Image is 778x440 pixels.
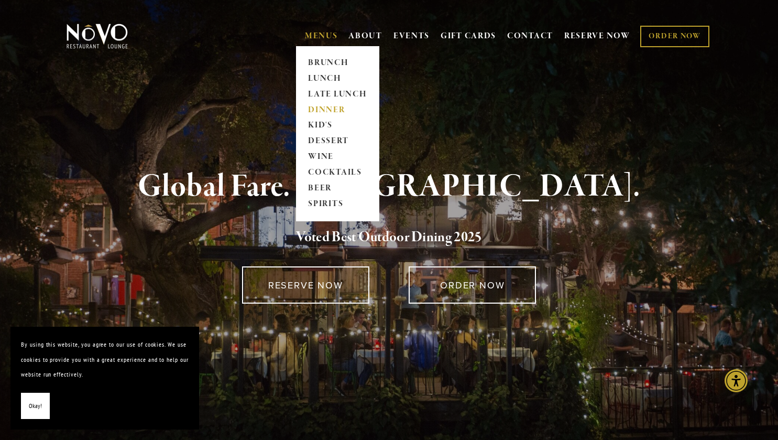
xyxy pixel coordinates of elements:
a: DESSERT [305,134,370,149]
a: EVENTS [393,31,430,41]
a: DINNER [305,102,370,118]
a: RESERVE NOW [242,266,369,304]
a: LUNCH [305,71,370,87]
h2: 5 [84,227,695,249]
a: RESERVE NOW [564,26,630,46]
a: GIFT CARDS [441,26,496,46]
a: KID'S [305,118,370,134]
a: BEER [305,181,370,197]
a: BRUNCH [305,55,370,71]
a: ORDER NOW [409,266,536,304]
a: SPIRITS [305,197,370,212]
div: Accessibility Menu [725,369,748,392]
section: Cookie banner [10,327,199,430]
a: COCKTAILS [305,165,370,181]
a: ORDER NOW [640,26,709,47]
span: Okay! [29,399,42,414]
button: Okay! [21,393,50,420]
a: MENUS [305,31,338,41]
p: By using this website, you agree to our use of cookies. We use cookies to provide you with a grea... [21,337,189,382]
a: ABOUT [348,31,382,41]
a: Voted Best Outdoor Dining 202 [296,228,475,248]
a: CONTACT [507,26,553,46]
a: WINE [305,149,370,165]
img: Novo Restaurant &amp; Lounge [64,23,130,49]
a: LATE LUNCH [305,87,370,102]
strong: Global Fare. [GEOGRAPHIC_DATA]. [138,167,640,207]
